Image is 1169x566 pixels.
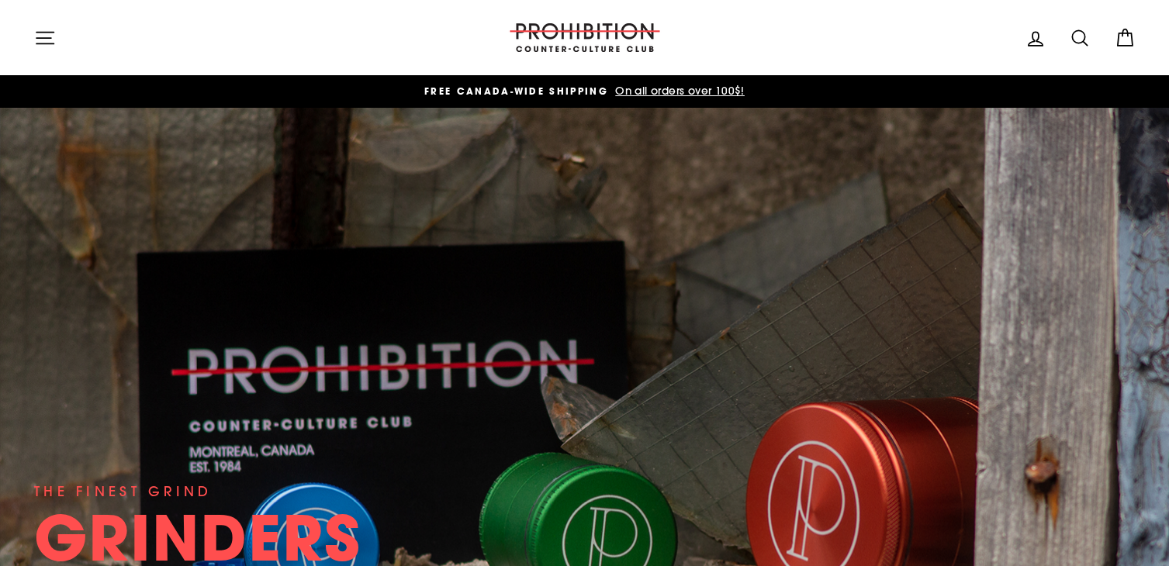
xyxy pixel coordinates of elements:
a: FREE CANADA-WIDE SHIPPING On all orders over 100$! [38,83,1132,100]
img: PROHIBITION COUNTER-CULTURE CLUB [507,23,662,52]
span: On all orders over 100$! [611,84,745,98]
span: FREE CANADA-WIDE SHIPPING [424,85,608,98]
div: THE FINEST GRIND [34,481,212,502]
